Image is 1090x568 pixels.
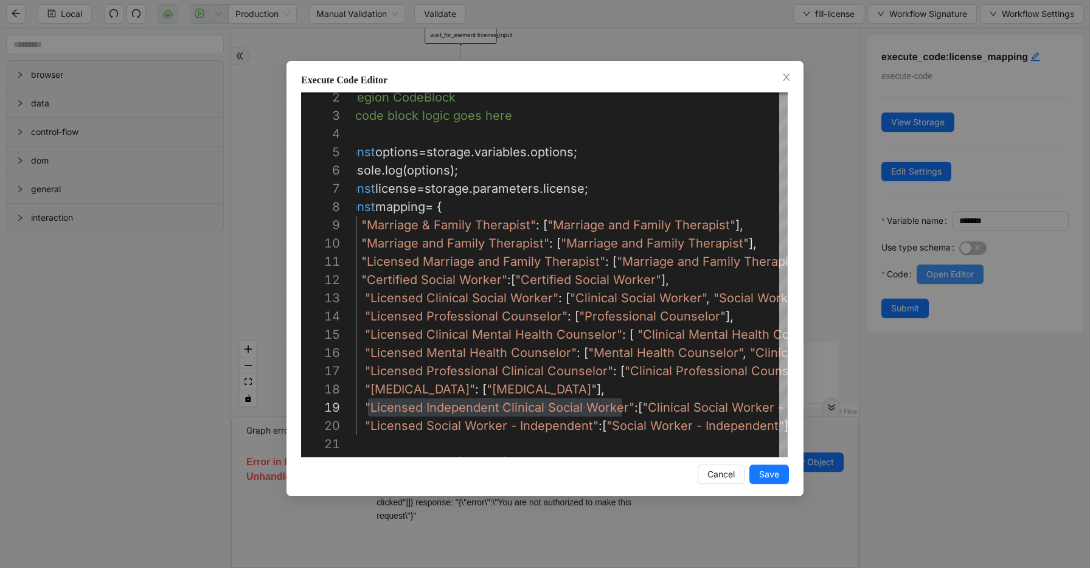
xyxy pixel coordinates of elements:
span: ], [726,309,734,324]
span: "Marriage and Family Therapist" [361,236,549,251]
span: ·‌ [499,398,503,417]
span: Clinical [502,400,544,415]
div: 6 [301,161,340,179]
span: "Clinical Mental Health Counselor" [750,345,951,360]
span: final [375,455,400,469]
div: 15 [301,325,340,344]
span: options [407,163,450,178]
span: const [343,181,375,196]
span: "Marriage and Family Therapist" [561,236,749,251]
span: , [706,291,710,305]
span: "Social Worker - Independent" [606,418,784,433]
span: [ [620,364,625,378]
span: { [437,199,442,214]
span: ], [661,272,669,287]
span: [ [543,218,547,232]
button: Close [780,71,793,85]
button: Save [749,465,789,484]
div: 21 [301,435,340,453]
span: = [417,181,425,196]
span: mapping [375,199,425,214]
span: [ [630,327,634,342]
span: [ [613,254,617,269]
span: . [540,181,543,196]
span: . [527,145,530,159]
span: "Licensed Professional Clinical Counselor" [365,364,613,378]
span: "Professional Counselor" [579,309,726,324]
span: "Certified Social Worker" [361,272,507,287]
span: Worker" [586,400,634,415]
span: [ [557,236,561,251]
div: 2 [301,88,340,106]
span: Independent [426,400,499,415]
span: //#region CodeBlock [336,90,456,105]
span: : [577,345,580,360]
div: 13 [301,289,340,307]
span: ]; [503,455,511,469]
span: ; [574,145,577,159]
span: [ [584,345,588,360]
span: . [381,163,385,178]
span: // code block logic goes here [343,108,512,123]
span: "Clinical Mental Health Counselor" [637,327,839,342]
span: Social [548,400,583,415]
div: 3 [301,106,340,125]
span: Save [759,468,779,481]
span: [ [566,291,570,305]
span: = [418,145,426,159]
span: : [605,254,609,269]
span: "Clinical Professional Counselor" [625,364,817,378]
div: 14 [301,307,340,325]
span: options [375,145,418,159]
span: "Licensed Clinical Social Worker" [365,291,558,305]
span: const [343,455,375,469]
span: ( [403,163,407,178]
span: "Licensed Social Worker - Independent" [365,418,599,433]
div: 18 [301,380,340,398]
span: "Licensed Professional Counselor" [365,309,568,324]
span: license [462,455,503,469]
span: const [343,199,375,214]
span: ·‌ [544,398,548,417]
span: "Mental Health Counselor" [588,345,743,360]
span: console [336,163,381,178]
span: license [375,181,417,196]
div: 22 [301,453,340,471]
span: :[ [507,272,515,287]
span: parameters [473,181,540,196]
span: mapping [408,455,457,469]
span: : [613,364,617,378]
span: "Certified Social Worker" [515,272,661,287]
div: 20 [301,417,340,435]
span: "[MEDICAL_DATA]" [487,382,597,397]
span: variables [474,145,527,159]
span: : [475,382,479,397]
span: [ [457,455,462,469]
span: "Marriage and Family Therapist" [617,254,805,269]
span: ], [749,236,757,251]
div: 7 [301,179,340,198]
span: :[ [599,418,606,433]
span: log [385,163,403,178]
span: storage [426,145,471,159]
div: 9 [301,216,340,234]
span: = [400,455,408,469]
span: : [568,309,571,324]
span: options [530,145,574,159]
span: . [471,145,474,159]
span: "Licensed Marriage and Family Therapist" [361,254,605,269]
span: ], [735,218,743,232]
span: [ [575,309,579,324]
span: ; [585,181,588,196]
div: Execute Code Editor [301,73,789,88]
div: 10 [301,234,340,252]
div: 17 [301,362,340,380]
textarea: Editor content;Press Alt+F1 for Accessibility Options. [622,398,623,417]
span: Cancel [707,468,735,481]
span: = [425,199,433,214]
span: : [622,327,626,342]
span: ·‌ [423,398,426,417]
span: . [469,181,473,196]
div: 19 [301,398,340,417]
span: "Marriage & Family Therapist" [361,218,536,232]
